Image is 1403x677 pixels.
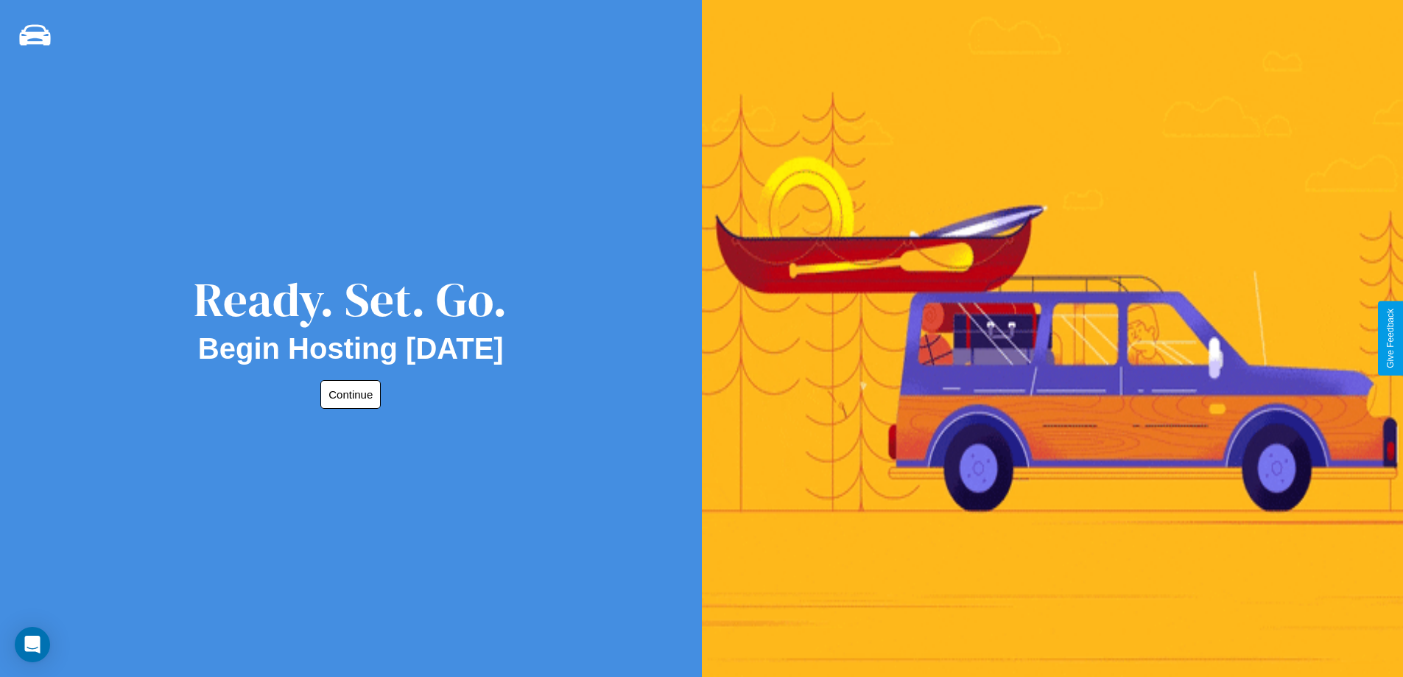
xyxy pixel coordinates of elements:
button: Continue [320,380,381,409]
div: Ready. Set. Go. [194,267,507,332]
div: Open Intercom Messenger [15,627,50,662]
div: Give Feedback [1385,309,1396,368]
h2: Begin Hosting [DATE] [198,332,504,365]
